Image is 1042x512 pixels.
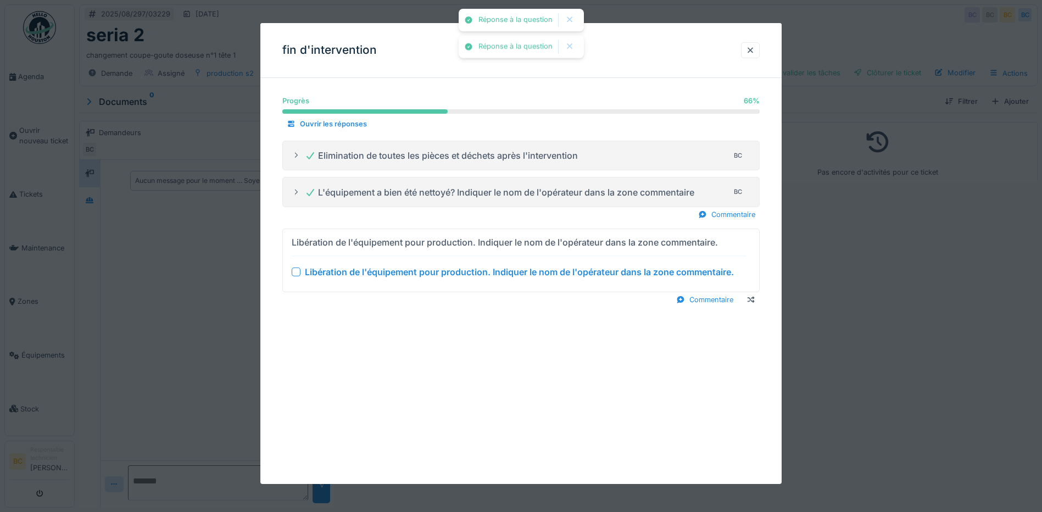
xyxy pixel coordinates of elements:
div: Ouvrir les réponses [282,116,371,131]
summary: Elimination de toutes les pièces et déchets après l'interventionBC [287,146,755,166]
div: 66 % [744,96,760,106]
div: Libération de l'équipement pour production. Indiquer le nom de l'opérateur dans la zone commentaire. [305,265,734,279]
div: BC [731,148,746,163]
div: Libération de l'équipement pour production. Indiquer le nom de l'opérateur dans la zone commentaire. [292,236,718,249]
div: Progrès [282,96,309,106]
div: Réponse à la question [478,42,553,52]
div: Commentaire [672,292,738,307]
summary: Libération de l'équipement pour production. Indiquer le nom de l'opérateur dans la zone commentai... [287,233,755,287]
summary: L'équipement a bien été nettoyé? Indiquer le nom de l'opérateur dans la zone commentaireBC [287,182,755,202]
div: Réponse à la question [478,15,553,25]
h3: fin d'intervention [282,43,377,57]
div: Commentaire [694,207,760,222]
div: L'équipement a bien été nettoyé? Indiquer le nom de l'opérateur dans la zone commentaire [305,186,694,199]
div: Elimination de toutes les pièces et déchets après l'intervention [305,149,578,162]
div: BC [731,185,746,200]
progress: 66 % [282,109,760,114]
